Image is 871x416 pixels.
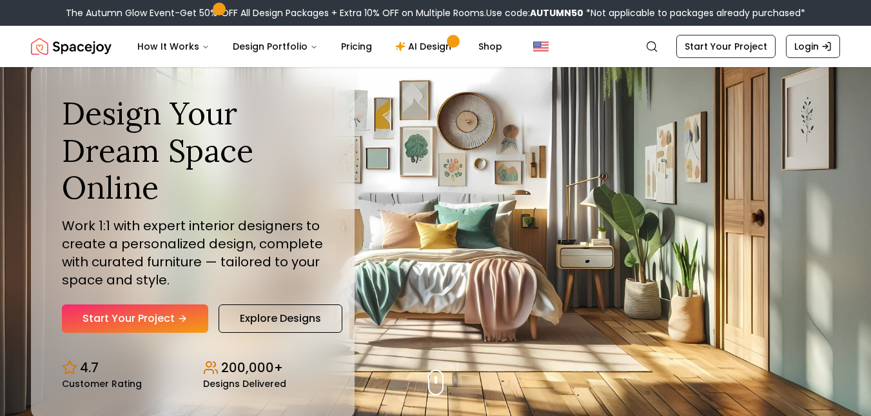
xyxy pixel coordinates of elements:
span: *Not applicable to packages already purchased* [583,6,805,19]
p: 4.7 [80,359,99,377]
h1: Design Your Dream Space Online [62,95,324,206]
p: Work 1:1 with expert interior designers to create a personalized design, complete with curated fu... [62,217,324,289]
a: Start Your Project [676,35,776,58]
a: Shop [468,34,513,59]
button: How It Works [127,34,220,59]
nav: Global [31,26,840,67]
a: Pricing [331,34,382,59]
small: Designs Delivered [203,379,286,388]
button: Design Portfolio [222,34,328,59]
div: Design stats [62,348,324,388]
a: AI Design [385,34,465,59]
a: Start Your Project [62,304,208,333]
p: 200,000+ [221,359,283,377]
b: AUTUMN50 [530,6,583,19]
a: Explore Designs [219,304,342,333]
img: Spacejoy Logo [31,34,112,59]
img: United States [533,39,549,54]
span: Use code: [486,6,583,19]
small: Customer Rating [62,379,142,388]
a: Login [786,35,840,58]
nav: Main [127,34,513,59]
a: Spacejoy [31,34,112,59]
div: The Autumn Glow Event-Get 50% OFF All Design Packages + Extra 10% OFF on Multiple Rooms. [66,6,805,19]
